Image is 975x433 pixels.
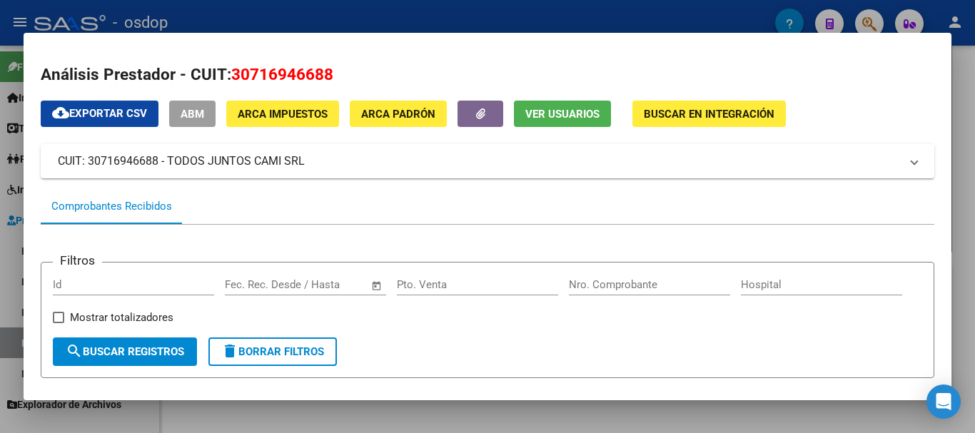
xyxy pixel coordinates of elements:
span: Mostrar totalizadores [70,309,173,326]
span: Exportar CSV [52,107,147,120]
span: ABM [181,108,204,121]
mat-icon: delete [221,342,238,360]
h3: Filtros [53,251,102,270]
span: ARCA Padrón [361,108,435,121]
span: Buscar en Integración [644,108,774,121]
mat-icon: search [66,342,83,360]
span: Buscar Registros [66,345,184,358]
button: Open calendar [369,277,385,294]
button: ARCA Impuestos [226,101,339,127]
span: ARCA Impuestos [238,108,328,121]
button: ARCA Padrón [350,101,447,127]
button: Buscar en Integración [632,101,786,127]
span: Borrar Filtros [221,345,324,358]
input: Fecha fin [295,278,365,291]
div: Comprobantes Recibidos [51,198,172,215]
button: ABM [169,101,216,127]
button: Ver Usuarios [514,101,611,127]
mat-icon: cloud_download [52,104,69,121]
button: Borrar Filtros [208,337,337,366]
mat-expansion-panel-header: CUIT: 30716946688 - TODOS JUNTOS CAMI SRL [41,144,934,178]
mat-panel-title: CUIT: 30716946688 - TODOS JUNTOS CAMI SRL [58,153,900,170]
input: Fecha inicio [225,278,283,291]
span: Ver Usuarios [525,108,600,121]
button: Buscar Registros [53,337,197,366]
button: Exportar CSV [41,101,158,127]
div: Open Intercom Messenger [926,384,961,419]
span: 30716946688 [231,65,333,83]
h2: Análisis Prestador - CUIT: [41,63,934,87]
